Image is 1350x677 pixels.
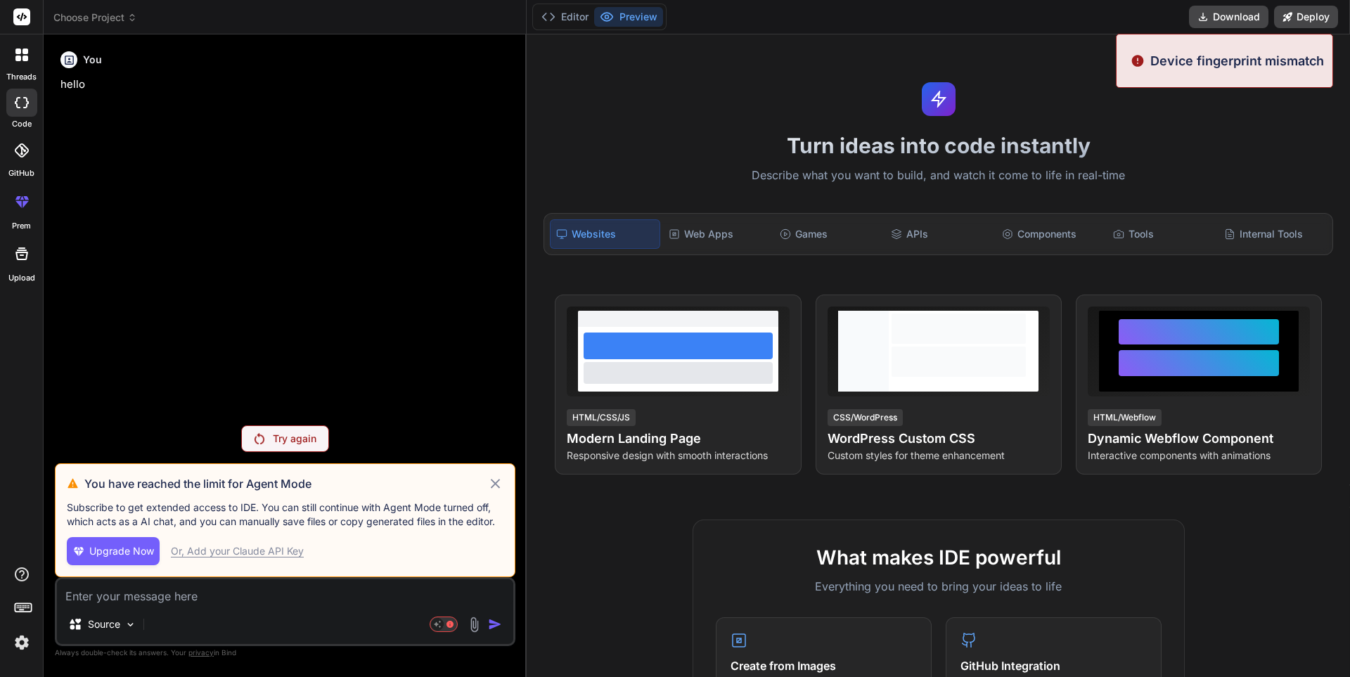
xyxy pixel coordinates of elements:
p: Always double-check its answers. Your in Bind [55,646,515,659]
button: Preview [594,7,663,27]
p: Device fingerprint mismatch [1150,51,1324,70]
img: Retry [255,433,264,444]
button: Download [1189,6,1268,28]
label: GitHub [8,167,34,179]
div: Games [774,219,882,249]
p: Custom styles for theme enhancement [828,449,1050,463]
p: Try again [273,432,316,446]
span: Upgrade Now [89,544,154,558]
h4: WordPress Custom CSS [828,429,1050,449]
div: HTML/CSS/JS [567,409,636,426]
p: Responsive design with smooth interactions [567,449,789,463]
h4: Modern Landing Page [567,429,789,449]
div: Internal Tools [1219,219,1327,249]
label: prem [12,220,31,232]
div: HTML/Webflow [1088,409,1162,426]
p: Describe what you want to build, and watch it come to life in real-time [535,167,1342,185]
div: Components [996,219,1105,249]
button: Editor [536,7,594,27]
div: APIs [885,219,994,249]
img: attachment [466,617,482,633]
img: alert [1131,51,1145,70]
h4: Create from Images [731,657,917,674]
p: Subscribe to get extended access to IDE. You can still continue with Agent Mode turned off, which... [67,501,503,529]
label: Upload [8,272,35,284]
img: settings [10,631,34,655]
img: Pick Models [124,619,136,631]
h4: Dynamic Webflow Component [1088,429,1310,449]
div: Web Apps [663,219,771,249]
p: Source [88,617,120,631]
button: Upgrade Now [67,537,160,565]
h1: Turn ideas into code instantly [535,133,1342,158]
label: threads [6,71,37,83]
h2: What makes IDE powerful [716,543,1162,572]
button: Deploy [1274,6,1338,28]
label: code [12,118,32,130]
p: Everything you need to bring your ideas to life [716,578,1162,595]
h4: GitHub Integration [960,657,1147,674]
div: Tools [1107,219,1216,249]
span: privacy [188,648,214,657]
div: Websites [550,219,660,249]
p: hello [60,77,513,93]
div: Or, Add your Claude API Key [171,544,304,558]
img: icon [488,617,502,631]
h3: You have reached the limit for Agent Mode [84,475,487,492]
div: CSS/WordPress [828,409,903,426]
p: Interactive components with animations [1088,449,1310,463]
span: Choose Project [53,11,137,25]
h6: You [83,53,102,67]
